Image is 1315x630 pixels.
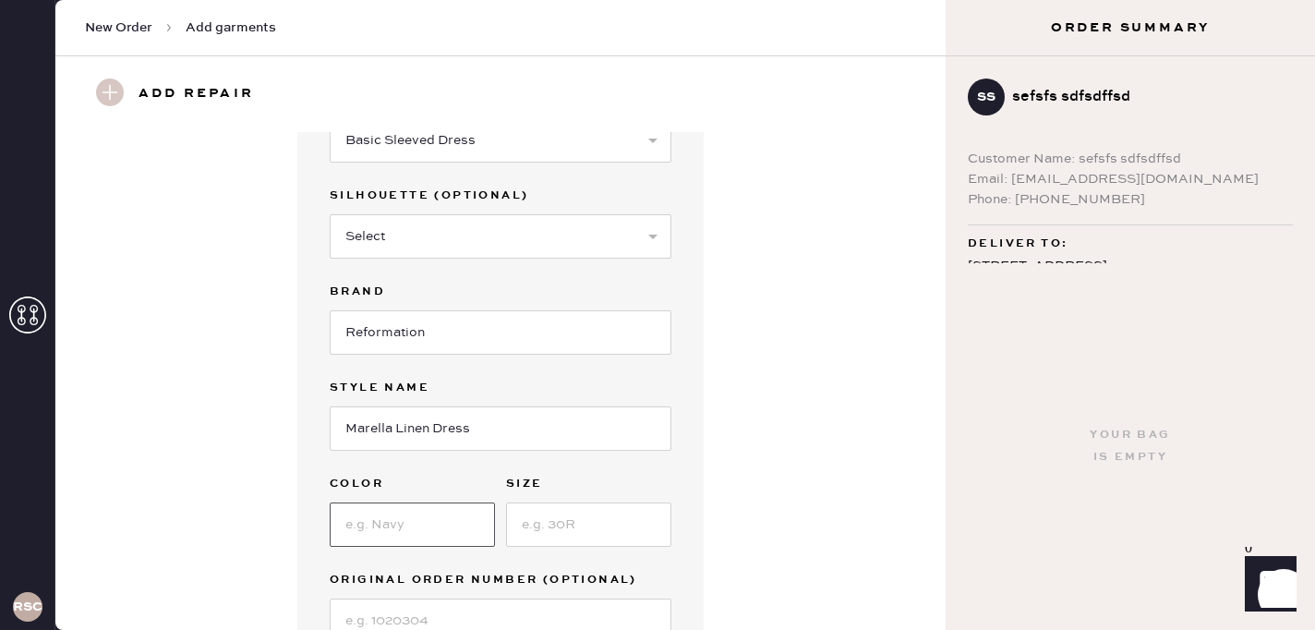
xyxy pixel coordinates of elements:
[1012,86,1278,108] div: sefsfs sdfsdffsd
[1227,547,1307,626] iframe: Front Chat
[330,406,671,451] input: e.g. Daisy 2 Pocket
[186,18,276,37] span: Add garments
[968,255,1293,325] div: [STREET_ADDRESS] Suite 1835 Costa Mesa , CA 92626
[977,91,995,103] h3: ss
[13,600,42,613] h3: RSCPA
[946,18,1315,37] h3: Order Summary
[1090,424,1170,468] div: Your bag is empty
[506,473,671,495] label: Size
[330,281,671,303] label: Brand
[330,503,495,547] input: e.g. Navy
[330,377,671,399] label: Style name
[968,233,1068,255] span: Deliver to:
[330,310,671,355] input: Brand name
[85,18,152,37] span: New Order
[330,185,671,207] label: Silhouette (optional)
[968,149,1293,169] div: Customer Name: sefsfs sdfsdffsd
[506,503,671,547] input: e.g. 30R
[330,569,671,591] label: Original Order Number (Optional)
[330,473,495,495] label: Color
[139,79,254,110] h3: Add repair
[968,169,1293,189] div: Email: [EMAIL_ADDRESS][DOMAIN_NAME]
[968,189,1293,210] div: Phone: [PHONE_NUMBER]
